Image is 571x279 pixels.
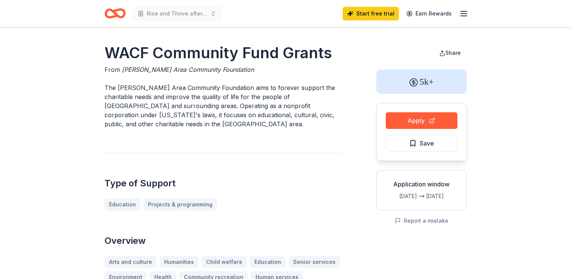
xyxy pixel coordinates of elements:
[122,66,254,73] span: [PERSON_NAME] Area Community Foundation
[433,45,467,60] button: Share
[376,70,467,94] div: 5k+
[426,192,460,201] div: [DATE]
[147,9,207,18] span: Rise and Thrive after-school program
[105,42,340,64] h1: WACF Community Fund Grants
[383,180,460,189] div: Application window
[105,177,340,189] h2: Type of Support
[402,7,456,20] a: Earn Rewards
[143,198,217,211] a: Projects & programming
[445,50,461,56] span: Share
[132,6,222,21] button: Rise and Thrive after-school program
[383,192,417,201] div: [DATE]
[105,65,340,74] div: From
[105,83,340,129] p: The [PERSON_NAME] Area Community Foundation aims to forever support the charitable needs and impr...
[420,138,434,148] span: Save
[105,5,126,22] a: Home
[105,198,140,211] a: Education
[386,135,457,152] button: Save
[386,112,457,129] button: Apply
[395,216,448,225] button: Report a mistake
[105,235,340,247] h2: Overview
[343,7,399,20] a: Start free trial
